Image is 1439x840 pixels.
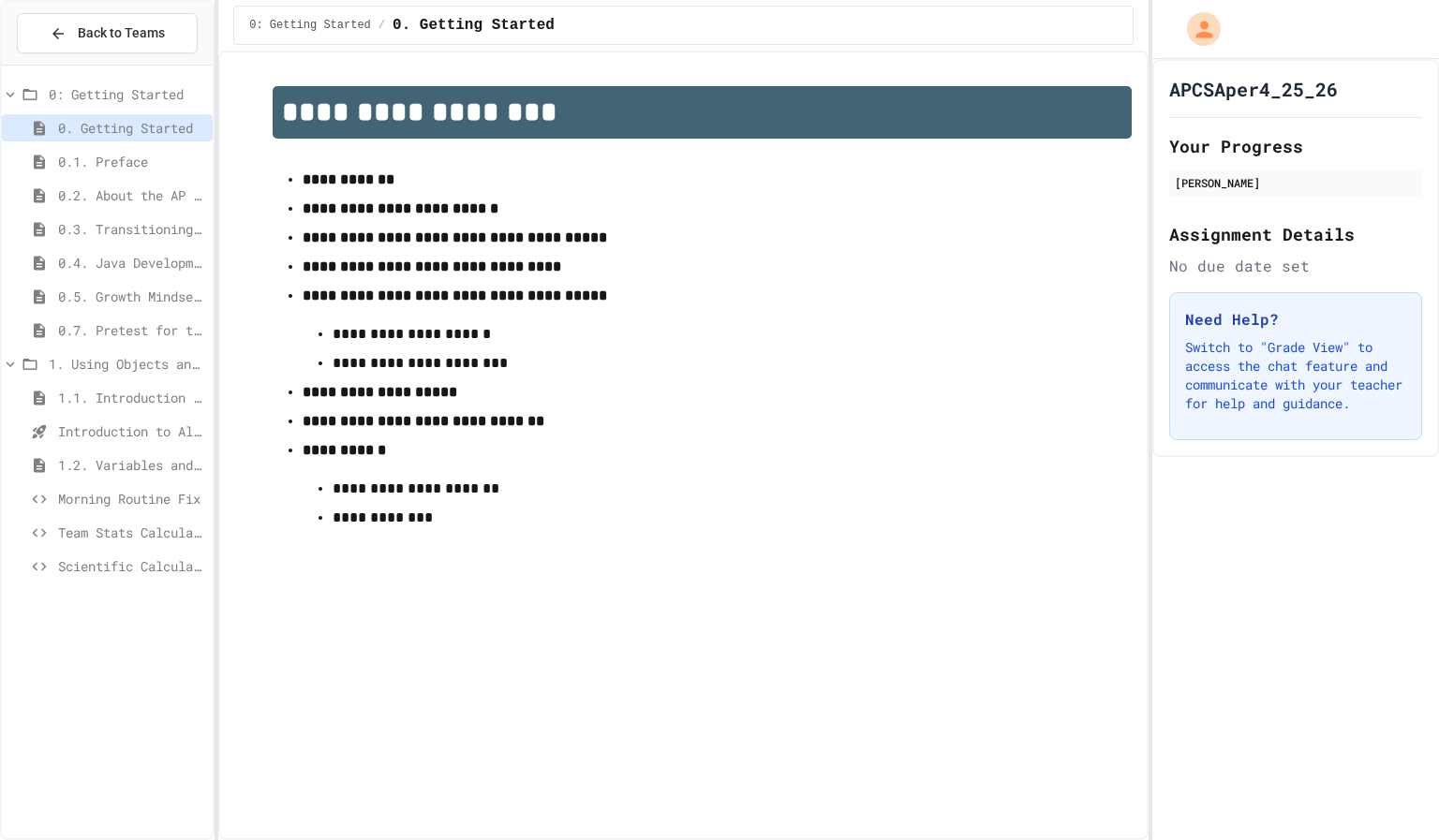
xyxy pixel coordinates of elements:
[17,13,198,53] button: Back to Teams
[58,287,205,306] span: 0.5. Growth Mindset and Pair Programming
[1169,255,1422,277] div: No due date set
[58,421,205,441] span: Introduction to Algorithms, Programming, and Compilers
[58,118,205,138] span: 0. Getting Started
[58,253,205,273] span: 0.4. Java Development Environments
[1169,133,1422,159] h2: Your Progress
[1175,174,1417,191] div: [PERSON_NAME]
[49,354,205,374] span: 1. Using Objects and Methods
[49,84,205,104] span: 0: Getting Started
[1169,76,1338,102] h1: APCSAper4_25_26
[1169,221,1422,247] h2: Assignment Details
[393,14,555,37] span: 0. Getting Started
[58,152,205,171] span: 0.1. Preface
[1167,7,1225,51] div: My Account
[58,455,205,475] span: 1.2. Variables and Data Types
[58,185,205,205] span: 0.2. About the AP CSA Exam
[58,523,205,542] span: Team Stats Calculator
[58,219,205,239] span: 0.3. Transitioning from AP CSP to AP CSA
[378,18,385,33] span: /
[1185,308,1406,331] h3: Need Help?
[58,556,205,576] span: Scientific Calculator
[1185,338,1406,413] p: Switch to "Grade View" to access the chat feature and communicate with your teacher for help and ...
[249,18,371,33] span: 0: Getting Started
[58,320,205,340] span: 0.7. Pretest for the AP CSA Exam
[58,388,205,407] span: 1.1. Introduction to Algorithms, Programming, and Compilers
[78,23,165,43] span: Back to Teams
[58,489,205,508] span: Morning Routine Fix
